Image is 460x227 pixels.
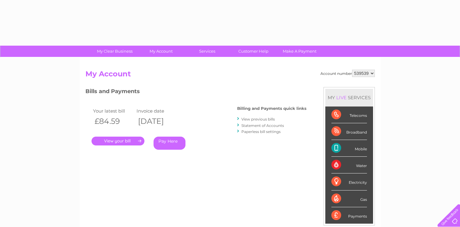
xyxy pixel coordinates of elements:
a: Make A Payment [275,46,325,57]
div: LIVE [335,95,348,100]
a: . [92,137,144,145]
div: Mobile [331,140,367,157]
h4: Billing and Payments quick links [237,106,306,111]
a: Pay Here [154,137,185,150]
a: Paperless bill settings [241,129,281,134]
div: MY SERVICES [325,89,373,106]
div: Broadband [331,123,367,140]
a: View previous bills [241,117,275,121]
div: Payments [331,207,367,224]
h2: My Account [85,70,375,81]
th: £84.59 [92,115,135,127]
div: Telecoms [331,107,367,123]
div: Gas [331,190,367,207]
div: Account number [320,70,375,77]
td: Invoice date [135,107,179,115]
div: Water [331,157,367,173]
h3: Bills and Payments [85,87,306,98]
a: My Clear Business [90,46,140,57]
a: Statement of Accounts [241,123,284,128]
a: My Account [136,46,186,57]
a: Services [182,46,232,57]
td: Your latest bill [92,107,135,115]
a: Customer Help [228,46,278,57]
div: Electricity [331,173,367,190]
th: [DATE] [135,115,179,127]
